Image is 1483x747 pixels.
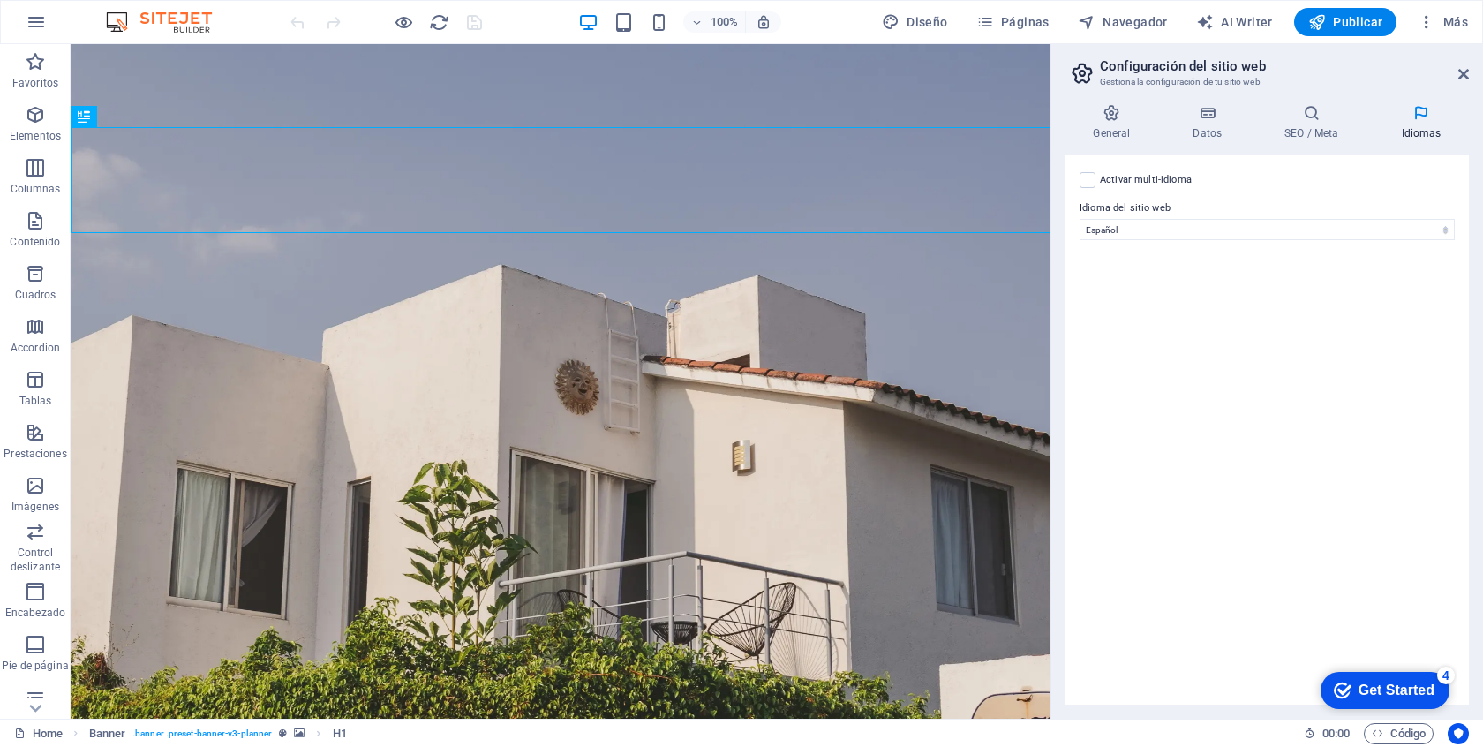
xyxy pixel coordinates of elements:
div: 4 [131,4,148,21]
button: Usercentrics [1448,723,1469,744]
p: Contenido [10,235,60,249]
label: Idioma del sitio web [1080,198,1455,219]
i: Volver a cargar página [429,12,449,33]
button: Diseño [875,8,955,36]
button: AI Writer [1189,8,1280,36]
h4: Datos [1165,104,1257,141]
h6: Tiempo de la sesión [1304,723,1351,744]
button: Navegador [1071,8,1175,36]
span: Navegador [1078,13,1168,31]
h2: Configuración del sitio web [1100,58,1469,74]
div: Get Started [52,19,128,35]
span: AI Writer [1196,13,1273,31]
i: Este elemento contiene un fondo [294,728,305,738]
h6: 100% [710,11,738,33]
button: 100% [683,11,746,33]
p: Prestaciones [4,447,66,461]
a: Haz clic para cancelar la selección y doble clic para abrir páginas [14,723,63,744]
span: Haz clic para seleccionar y doble clic para editar [333,723,347,744]
span: . banner .preset-banner-v3-planner [132,723,272,744]
h4: Idiomas [1374,104,1469,141]
span: : [1335,727,1337,740]
span: Código [1372,723,1426,744]
span: Más [1418,13,1468,31]
button: Más [1411,8,1475,36]
span: Diseño [882,13,948,31]
p: Imágenes [11,500,59,514]
p: Favoritos [12,76,58,90]
p: Encabezado [5,606,65,620]
p: Elementos [10,129,61,143]
button: reload [428,11,449,33]
p: Columnas [11,182,61,196]
p: Pie de página [2,659,68,673]
i: Este elemento es un preajuste personalizable [279,728,287,738]
p: Cuadros [15,288,56,302]
button: Publicar [1294,8,1397,36]
label: Activar multi-idioma [1100,170,1192,191]
p: Tablas [19,394,52,408]
div: Get Started 4 items remaining, 20% complete [14,9,143,46]
span: Páginas [976,13,1050,31]
img: Editor Logo [102,11,234,33]
button: Páginas [969,8,1057,36]
div: Diseño (Ctrl+Alt+Y) [875,8,955,36]
button: Código [1364,723,1434,744]
span: Haz clic para seleccionar y doble clic para editar [89,723,126,744]
nav: breadcrumb [89,723,347,744]
i: Al redimensionar, ajustar el nivel de zoom automáticamente para ajustarse al dispositivo elegido. [756,14,772,30]
span: 00 00 [1322,723,1350,744]
h3: Gestiona la configuración de tu sitio web [1100,74,1434,90]
h4: SEO / Meta [1257,104,1374,141]
span: Publicar [1308,13,1383,31]
button: Haz clic para salir del modo de previsualización y seguir editando [393,11,414,33]
h4: General [1065,104,1165,141]
p: Accordion [11,341,60,355]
